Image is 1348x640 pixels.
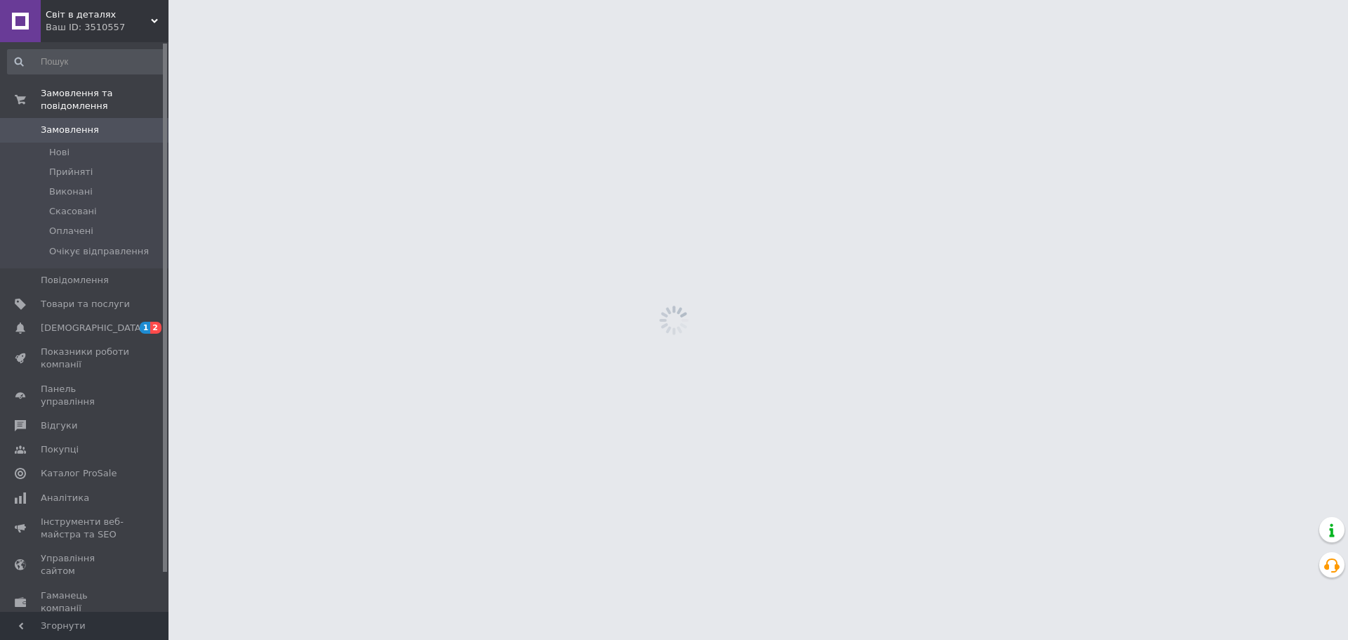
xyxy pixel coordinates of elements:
[41,419,77,432] span: Відгуки
[49,166,93,178] span: Прийняті
[46,21,168,34] div: Ваш ID: 3510557
[41,589,130,615] span: Гаманець компанії
[41,274,109,287] span: Повідомлення
[41,516,130,541] span: Інструменти веб-майстра та SEO
[150,322,161,334] span: 2
[41,346,130,371] span: Показники роботи компанії
[41,383,130,408] span: Панель управління
[41,552,130,577] span: Управління сайтом
[41,124,99,136] span: Замовлення
[41,492,89,504] span: Аналітика
[46,8,151,21] span: Світ в деталях
[140,322,151,334] span: 1
[41,298,130,311] span: Товари та послуги
[41,322,145,334] span: [DEMOGRAPHIC_DATA]
[49,205,97,218] span: Скасовані
[41,467,117,480] span: Каталог ProSale
[49,225,93,237] span: Оплачені
[41,443,79,456] span: Покупці
[49,146,70,159] span: Нові
[41,87,168,112] span: Замовлення та повідомлення
[49,185,93,198] span: Виконані
[49,245,149,258] span: Очікує відправлення
[7,49,166,74] input: Пошук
